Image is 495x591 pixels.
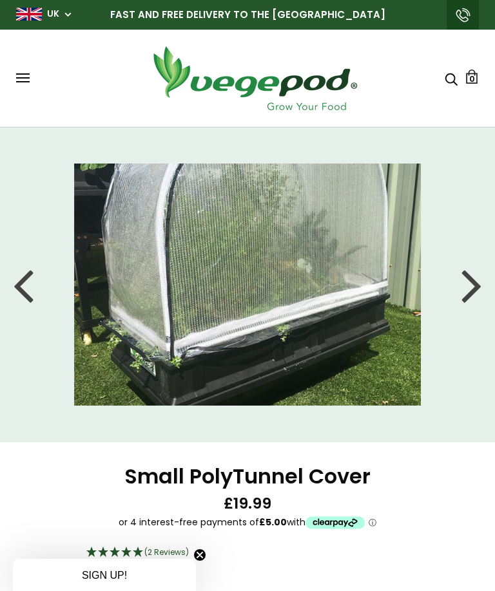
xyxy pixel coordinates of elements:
img: gb_large.png [16,8,42,21]
button: Close teaser [193,549,206,561]
a: Search [445,71,458,85]
span: 0 [469,73,475,85]
div: SIGN UP!Close teaser [13,559,196,591]
a: Cart [465,70,479,84]
img: Small PolyTunnel Cover [74,164,421,406]
span: £19.99 [224,494,271,514]
span: 5 Stars - 2 Reviews [144,547,189,558]
h1: Small PolyTunnel Cover [86,464,409,489]
span: SIGN UP! [82,570,127,581]
img: Vegepod [142,42,367,114]
div: 5 Stars - 2 Reviews [86,545,409,561]
a: UK [47,8,59,21]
